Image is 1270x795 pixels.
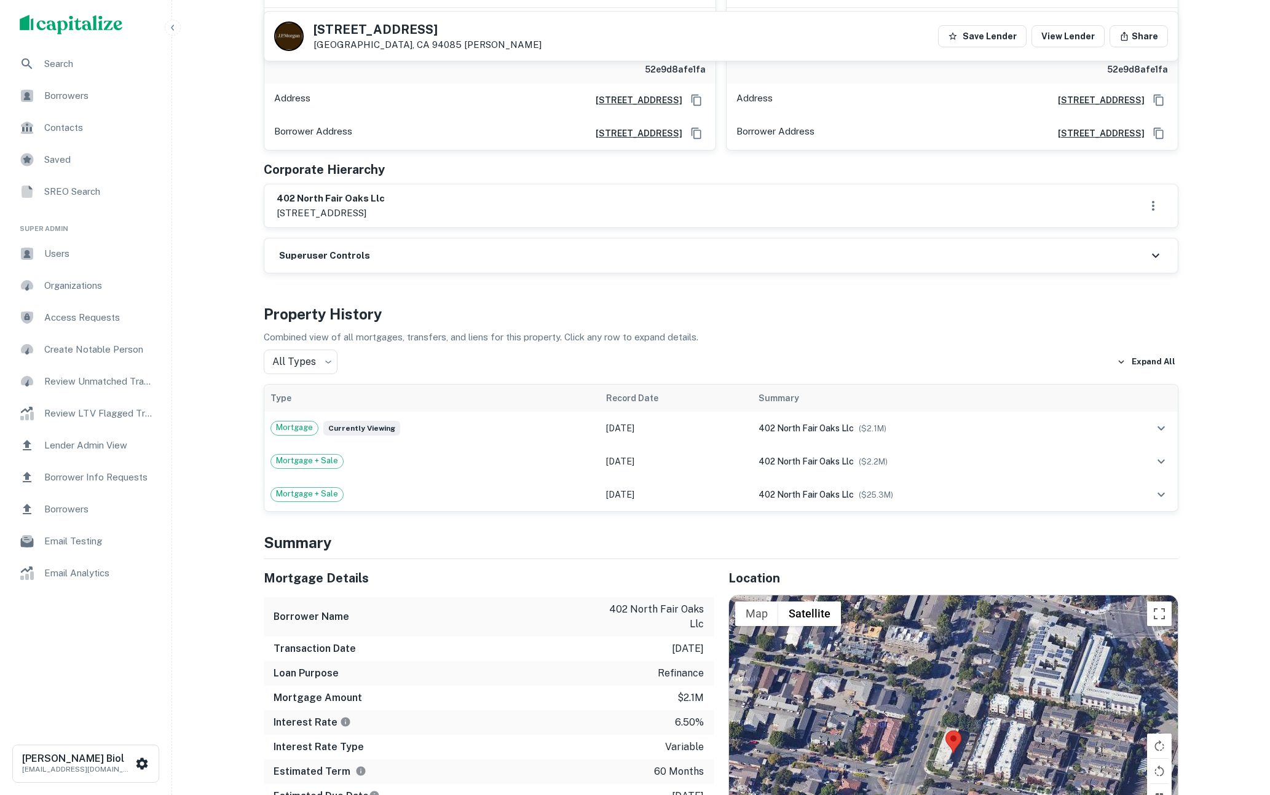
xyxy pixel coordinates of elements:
[10,209,162,239] li: Super Admin
[759,423,854,433] span: 402 north fair oaks llc
[586,93,682,107] a: [STREET_ADDRESS]
[736,49,776,76] p: Owner ID
[1114,353,1178,371] button: Expand All
[271,488,343,500] span: Mortgage + Sale
[264,569,714,587] h5: Mortgage Details
[558,49,706,76] h6: 7bf36ded-a38d-4f35-beae-52e9d8afe1fa
[271,455,343,467] span: Mortgage + Sale
[274,49,314,76] p: Owner ID
[1110,25,1168,47] button: Share
[264,303,1178,325] h4: Property History
[728,569,1178,587] h5: Location
[274,764,366,779] h6: Estimated Term
[600,385,752,412] th: Record Date
[10,431,162,460] a: Lender Admin View
[778,601,841,626] button: Show satellite imagery
[10,239,162,268] div: Users
[1151,484,1172,505] button: expand row
[340,716,351,727] svg: The interest rates displayed on the website are for informational purposes only and may be report...
[10,527,162,556] a: Email Testing
[1150,91,1168,109] button: Copy Address
[10,495,162,524] a: Borrowers
[687,91,706,109] button: Copy Address
[314,39,542,50] p: [GEOGRAPHIC_DATA], CA 94085
[274,609,349,624] h6: Borrower Name
[44,278,154,293] span: Organizations
[44,342,154,357] span: Create Notable Person
[274,641,356,656] h6: Transaction Date
[44,120,154,135] span: Contacts
[44,438,154,453] span: Lender Admin View
[277,206,385,221] p: [STREET_ADDRESS]
[10,303,162,332] a: Access Requests
[10,271,162,300] a: Organizations
[665,740,704,754] p: variable
[274,715,351,730] h6: Interest Rate
[264,531,1178,554] h4: Summary
[274,91,310,109] p: Address
[44,374,154,389] span: Review Unmatched Transactions
[12,745,159,783] button: [PERSON_NAME] Biol[EMAIL_ADDRESS][DOMAIN_NAME]
[735,601,778,626] button: Show street map
[859,490,893,499] span: ($ 25.3M )
[687,124,706,143] button: Copy Address
[658,666,704,681] p: refinance
[1147,734,1172,758] button: Rotate map clockwise
[10,558,162,588] a: Email Analytics
[10,463,162,492] a: Borrower Info Requests
[1020,49,1168,76] h6: 7bf36ded-a38d-4f35-beae-52e9d8afe1fa
[44,566,154,581] span: Email Analytics
[274,666,339,681] h6: Loan Purpose
[859,424,886,433] span: ($ 2.1M )
[736,91,773,109] p: Address
[274,124,352,143] p: Borrower Address
[274,740,364,754] h6: Interest Rate Type
[752,385,1100,412] th: Summary
[586,127,682,140] h6: [STREET_ADDRESS]
[44,310,154,325] span: Access Requests
[44,534,154,549] span: Email Testing
[10,49,162,79] a: Search
[1150,124,1168,143] button: Copy Address
[44,88,154,103] span: Borrowers
[355,766,366,777] svg: Term is based on a standard schedule for this type of loan.
[44,406,154,421] span: Review LTV Flagged Transactions
[10,335,162,364] a: Create Notable Person
[938,25,1027,47] button: Save Lender
[675,715,704,730] p: 6.50%
[600,445,752,478] td: [DATE]
[1147,601,1172,626] button: Toggle fullscreen view
[600,412,752,445] td: [DATE]
[44,502,154,517] span: Borrowers
[44,184,154,199] span: SREO Search
[10,177,162,206] a: SREO Search
[1048,127,1145,140] a: [STREET_ADDRESS]
[10,81,162,111] a: Borrowers
[464,39,542,50] a: [PERSON_NAME]
[600,478,752,511] td: [DATE]
[279,249,370,263] h6: Superuser Controls
[654,764,704,779] p: 60 months
[859,457,888,466] span: ($ 2.2M )
[10,145,162,174] a: Saved
[10,367,162,396] a: Review Unmatched Transactions
[677,691,704,705] p: $2.1m
[1209,657,1270,716] iframe: Chat Widget
[44,152,154,167] span: Saved
[1151,451,1172,472] button: expand row
[1048,93,1145,107] a: [STREET_ADDRESS]
[271,421,318,434] span: Mortgage
[10,113,162,143] div: Contacts
[759,490,854,499] span: 402 north fair oaks llc
[22,764,133,775] p: [EMAIL_ADDRESS][DOMAIN_NAME]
